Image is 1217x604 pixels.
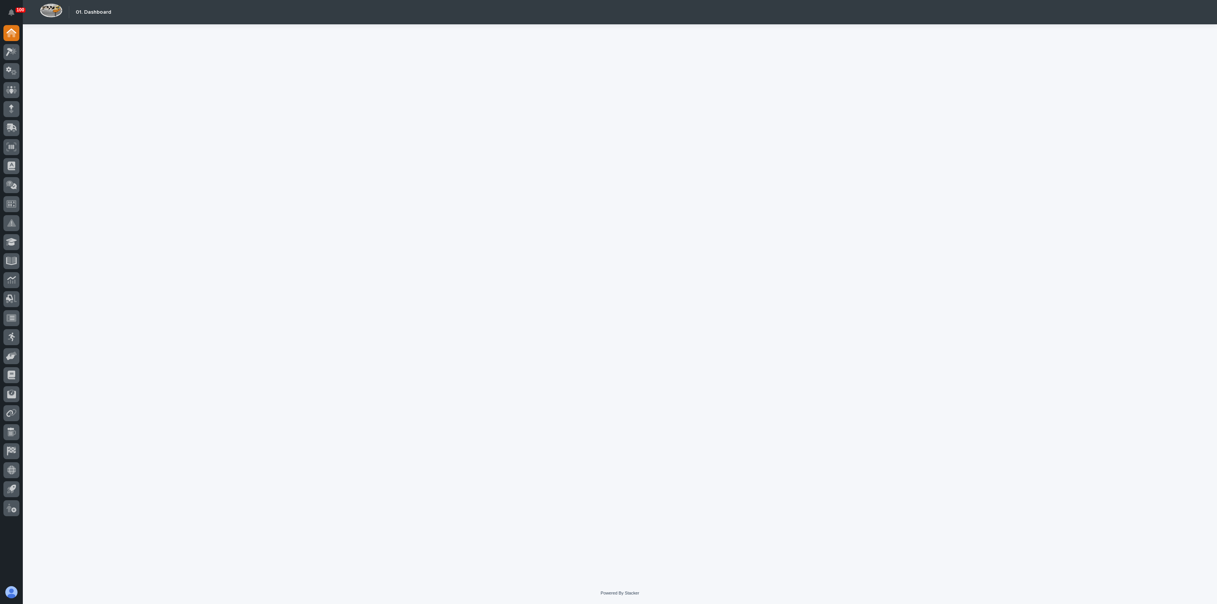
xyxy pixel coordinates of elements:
button: Notifications [3,5,19,21]
button: users-avatar [3,584,19,600]
div: Notifications100 [10,9,19,21]
h2: 01. Dashboard [76,9,111,16]
img: Workspace Logo [40,3,62,17]
p: 100 [17,7,24,13]
a: Powered By Stacker [601,591,639,595]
